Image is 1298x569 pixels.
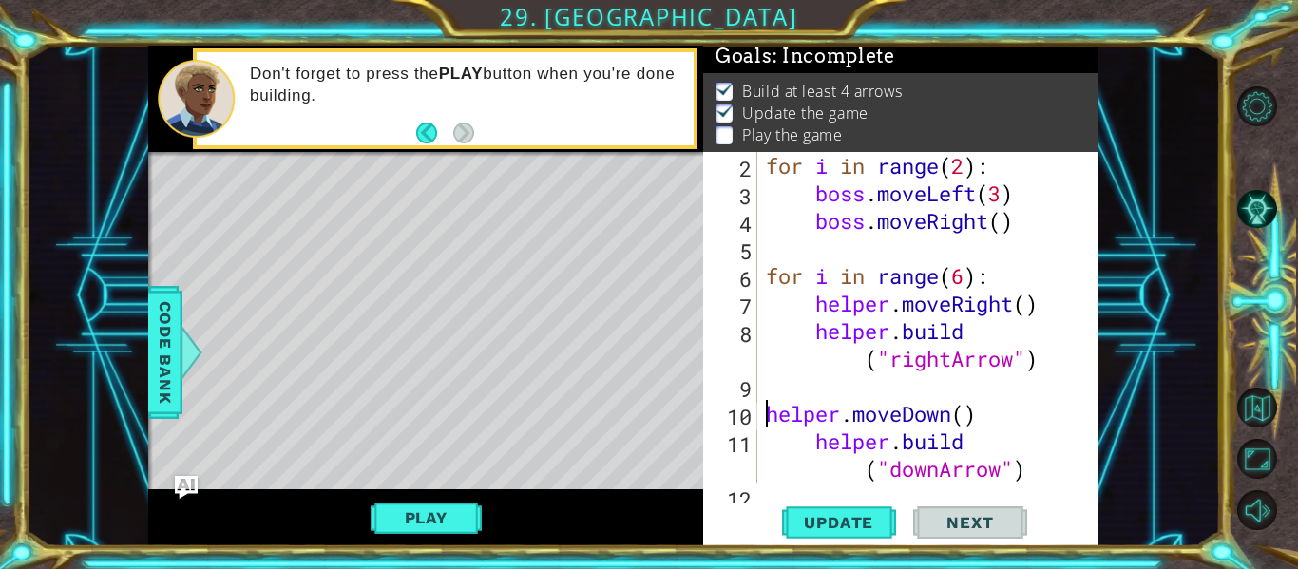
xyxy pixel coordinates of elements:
[773,45,895,67] span: : Incomplete
[742,124,842,145] p: Play the game
[707,237,757,265] div: 5
[439,65,484,83] strong: PLAY
[742,81,903,102] p: Build at least 4 arrows
[785,513,892,532] span: Update
[716,103,735,118] img: Check mark for checkbox
[707,293,757,320] div: 7
[913,503,1027,542] button: Next
[707,265,757,293] div: 6
[742,103,868,123] p: Update the game
[716,81,735,96] img: Check mark for checkbox
[707,485,757,513] div: 12
[707,430,757,485] div: 11
[250,64,680,105] p: Don't forget to press the button when you're done building.
[707,155,757,182] div: 2
[416,123,453,143] button: Back
[707,210,757,237] div: 4
[371,500,482,536] button: Play
[1237,490,1277,530] button: Mute
[1240,382,1298,433] a: Back to Map
[453,123,474,143] button: Next
[1237,86,1277,126] button: Level Options
[782,503,896,542] button: Update
[707,375,757,403] div: 9
[716,45,895,68] span: Goals
[1237,439,1277,479] button: Maximize Browser
[927,513,1012,532] span: Next
[707,182,757,210] div: 3
[707,403,757,430] div: 10
[707,320,757,375] div: 8
[150,294,181,410] span: Code Bank
[1237,189,1277,229] button: AI Hint
[175,476,198,499] button: Ask AI
[1237,388,1277,427] button: Back to Map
